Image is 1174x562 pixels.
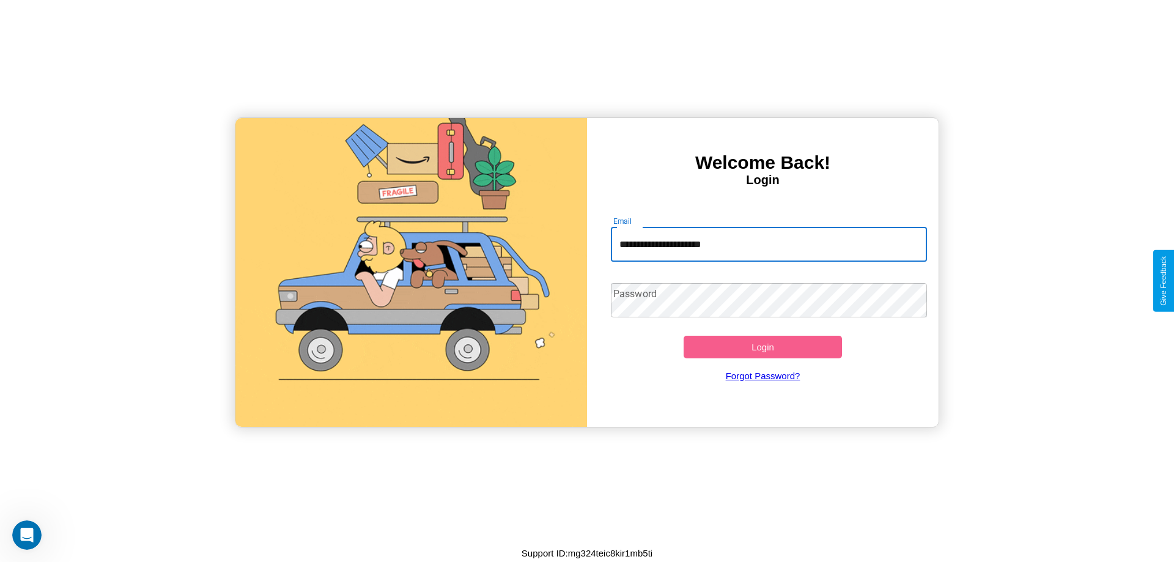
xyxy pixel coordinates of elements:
div: Give Feedback [1159,256,1168,306]
p: Support ID: mg324teic8kir1mb5ti [522,545,652,561]
h4: Login [587,173,939,187]
img: gif [235,118,587,427]
label: Email [613,216,632,226]
a: Forgot Password? [605,358,921,393]
button: Login [684,336,842,358]
iframe: Intercom live chat [12,520,42,550]
h3: Welcome Back! [587,152,939,173]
